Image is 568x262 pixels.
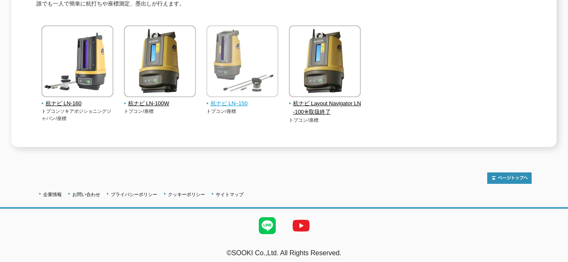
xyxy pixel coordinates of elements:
[289,99,361,117] span: 杭ナビ Layout Navigator LN-100※取扱終了
[289,91,361,117] a: 杭ナビ Layout Navigator LN-100※取扱終了
[124,108,196,115] p: トプコン/座標
[72,192,100,197] a: お問い合わせ
[168,192,205,197] a: クッキーポリシー
[250,209,284,243] img: LINE
[111,192,157,197] a: プライバシーポリシー
[284,209,318,243] img: YouTube
[289,25,361,99] img: 杭ナビ Layout Navigator LN-100※取扱終了
[206,108,279,115] p: トプコン/座標
[41,99,114,108] span: 杭ナビ LN-160
[124,91,196,108] a: 杭ナビ LN-100W
[216,192,244,197] a: サイトマップ
[487,172,532,184] img: トップページへ
[289,117,361,124] p: トプコン/座標
[124,25,196,99] img: 杭ナビ LN-100W
[206,25,278,99] img: 杭ナビ LNｰ150
[41,108,114,122] p: トプコンソキアポジショニングジャパン/座標
[206,91,279,108] a: 杭ナビ LNｰ150
[206,99,279,108] span: 杭ナビ LNｰ150
[124,99,196,108] span: 杭ナビ LN-100W
[43,192,62,197] a: 企業情報
[41,91,114,108] a: 杭ナビ LN-160
[41,25,113,99] img: 杭ナビ LN-160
